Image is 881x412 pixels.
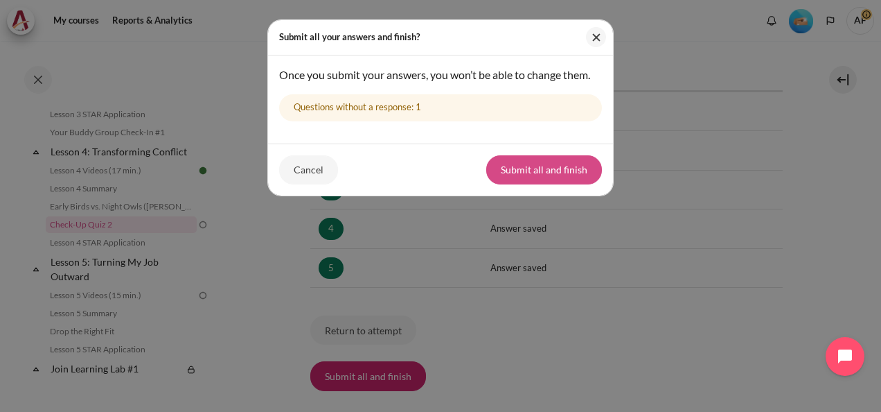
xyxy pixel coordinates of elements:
[586,27,606,47] button: Close
[486,155,602,184] button: Submit all and finish
[279,155,338,184] button: Cancel
[279,67,602,83] div: Once you submit your answers, you won’t be able to change them.
[279,31,420,44] h5: Submit all your answers and finish?
[279,94,602,121] div: Questions without a response: 1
